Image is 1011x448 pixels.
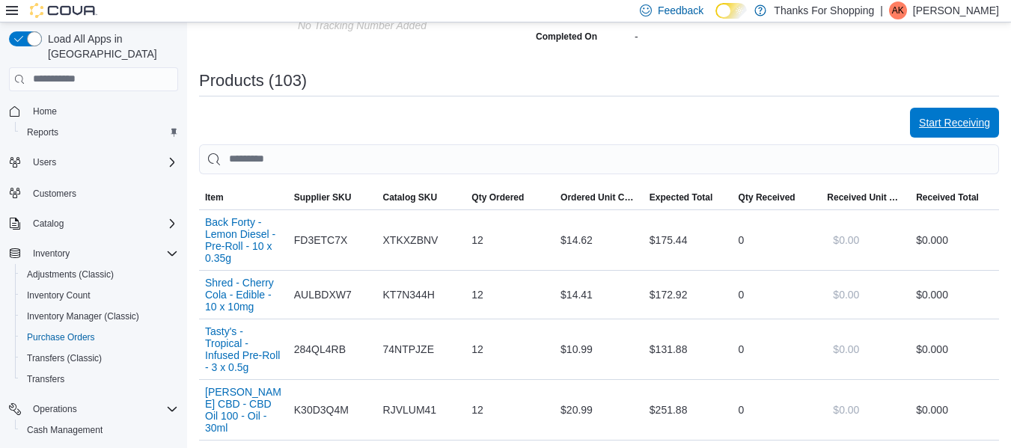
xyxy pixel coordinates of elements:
[27,331,95,343] span: Purchase Orders
[644,185,733,209] button: Expected Total
[21,266,120,283] a: Adjustments (Classic)
[27,153,178,171] span: Users
[555,225,644,255] div: $14.62
[294,191,352,203] span: Supplier SKU
[644,225,733,255] div: $175.44
[27,215,178,233] span: Catalog
[465,185,555,209] button: Qty Ordered
[644,334,733,364] div: $131.88
[205,191,224,203] span: Item
[650,191,712,203] span: Expected Total
[27,289,91,301] span: Inventory Count
[644,280,733,310] div: $172.92
[833,342,859,357] span: $0.00
[21,123,64,141] a: Reports
[3,243,184,264] button: Inventory
[33,188,76,200] span: Customers
[15,264,184,285] button: Adjustments (Classic)
[465,334,555,364] div: 12
[910,185,999,209] button: Received Total
[27,400,178,418] span: Operations
[33,218,64,230] span: Catalog
[383,191,438,203] span: Catalog SKU
[15,285,184,306] button: Inventory Count
[21,286,178,304] span: Inventory Count
[33,403,77,415] span: Operations
[205,216,282,264] button: Back Forty - Lemon Diesel - Pre-Roll - 10 x 0.35g
[916,191,979,203] span: Received Total
[916,231,993,249] div: $0.00 0
[465,395,555,425] div: 12
[27,102,63,120] a: Home
[27,183,178,202] span: Customers
[833,402,859,417] span: $0.00
[377,185,466,209] button: Catalog SKU
[27,245,76,263] button: Inventory
[733,334,822,364] div: 0
[892,1,904,19] span: AK
[827,225,865,255] button: $0.00
[715,3,747,19] input: Dark Mode
[536,31,597,43] label: Completed On
[42,31,178,61] span: Load All Apps in [GEOGRAPHIC_DATA]
[916,401,993,419] div: $0.00 0
[294,286,352,304] span: AULBDXW7
[21,370,70,388] a: Transfers
[27,424,103,436] span: Cash Management
[33,156,56,168] span: Users
[3,182,184,203] button: Customers
[733,225,822,255] div: 0
[880,1,883,19] p: |
[21,307,178,325] span: Inventory Manager (Classic)
[27,153,62,171] button: Users
[199,72,307,90] h3: Products (103)
[739,191,795,203] span: Qty Received
[294,231,348,249] span: FD3ETC7X
[733,280,822,310] div: 0
[827,395,865,425] button: $0.00
[827,334,865,364] button: $0.00
[910,108,999,138] button: Start Receiving
[205,386,282,434] button: [PERSON_NAME] CBD - CBD Oil 100 - Oil - 30ml
[294,340,346,358] span: 284QL4RB
[15,420,184,441] button: Cash Management
[561,191,638,203] span: Ordered Unit Cost
[733,185,822,209] button: Qty Received
[27,126,58,138] span: Reports
[27,185,82,203] a: Customers
[21,421,109,439] a: Cash Management
[916,340,993,358] div: $0.00 0
[27,400,83,418] button: Operations
[21,349,108,367] a: Transfers (Classic)
[555,280,644,310] div: $14.41
[827,191,904,203] span: Received Unit Cost
[288,185,377,209] button: Supplier SKU
[555,334,644,364] div: $10.99
[913,1,999,19] p: [PERSON_NAME]
[21,123,178,141] span: Reports
[15,306,184,327] button: Inventory Manager (Classic)
[821,185,910,209] button: Received Unit Cost
[27,102,178,120] span: Home
[15,327,184,348] button: Purchase Orders
[27,269,114,280] span: Adjustments (Classic)
[15,122,184,143] button: Reports
[658,3,703,18] span: Feedback
[644,395,733,425] div: $251.88
[635,25,835,43] div: -
[774,1,874,19] p: Thanks For Shopping
[465,225,555,255] div: 12
[21,349,178,367] span: Transfers (Classic)
[383,340,434,358] span: 74NTPJZE
[733,395,822,425] div: 0
[383,286,435,304] span: KT7N344H
[3,152,184,173] button: Users
[21,266,178,283] span: Adjustments (Classic)
[27,245,178,263] span: Inventory
[21,421,178,439] span: Cash Management
[294,401,349,419] span: K30D3Q4M
[199,185,288,209] button: Item
[21,307,145,325] a: Inventory Manager (Classic)
[27,310,139,322] span: Inventory Manager (Classic)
